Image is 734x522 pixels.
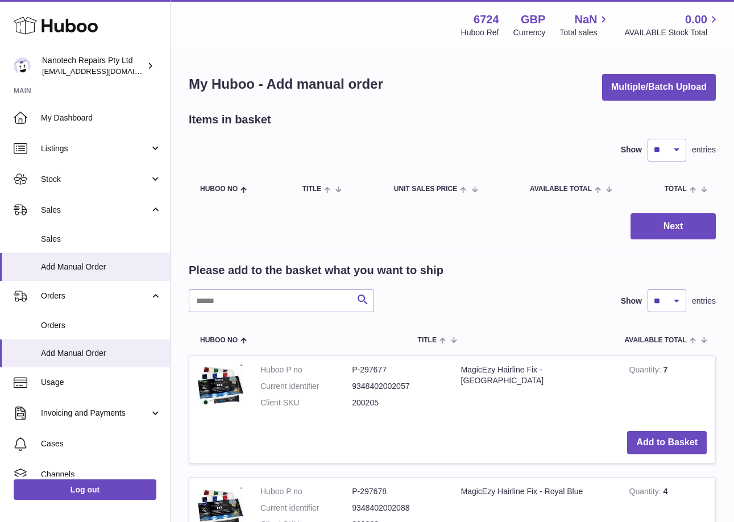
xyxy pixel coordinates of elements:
[559,27,610,38] span: Total sales
[41,469,161,480] span: Channels
[629,365,663,377] strong: Quantity
[352,364,443,375] dd: P-297677
[260,381,352,392] dt: Current identifier
[189,263,443,278] h2: Please add to the basket what you want to ship
[665,185,687,193] span: Total
[41,320,161,331] span: Orders
[41,234,161,245] span: Sales
[302,185,321,193] span: Title
[625,337,687,344] span: AVAILABLE Total
[627,431,707,454] button: Add to Basket
[41,408,150,419] span: Invoicing and Payments
[260,397,352,408] dt: Client SKU
[14,57,31,74] img: info@nanotechrepairs.com
[521,12,545,27] strong: GBP
[200,337,238,344] span: Huboo no
[41,348,161,359] span: Add Manual Order
[631,213,716,240] button: Next
[621,296,642,306] label: Show
[41,377,161,388] span: Usage
[189,75,383,93] h1: My Huboo - Add manual order
[352,486,443,497] dd: P-297678
[530,185,592,193] span: AVAILABLE Total
[41,143,150,154] span: Listings
[685,12,707,27] span: 0.00
[621,144,642,155] label: Show
[474,12,499,27] strong: 6724
[14,479,156,500] a: Log out
[461,27,499,38] div: Huboo Ref
[629,487,663,499] strong: Quantity
[352,381,443,392] dd: 9348402002057
[453,356,621,422] td: MagicEzy Hairline Fix - [GEOGRAPHIC_DATA]
[394,185,457,193] span: Unit Sales Price
[41,205,150,216] span: Sales
[559,12,610,38] a: NaN Total sales
[189,112,271,127] h2: Items in basket
[41,262,161,272] span: Add Manual Order
[41,438,161,449] span: Cases
[41,113,161,123] span: My Dashboard
[198,364,243,407] img: MagicEzy Hairline Fix - Forest Green
[200,185,238,193] span: Huboo no
[260,364,352,375] dt: Huboo P no
[513,27,546,38] div: Currency
[42,55,144,77] div: Nanotech Repairs Pty Ltd
[352,397,443,408] dd: 200205
[418,337,437,344] span: Title
[624,27,720,38] span: AVAILABLE Stock Total
[621,356,716,422] td: 7
[41,291,150,301] span: Orders
[260,486,352,497] dt: Huboo P no
[624,12,720,38] a: 0.00 AVAILABLE Stock Total
[692,144,716,155] span: entries
[42,67,167,76] span: [EMAIL_ADDRESS][DOMAIN_NAME]
[692,296,716,306] span: entries
[574,12,597,27] span: NaN
[602,74,716,101] button: Multiple/Batch Upload
[352,503,443,513] dd: 9348402002088
[260,503,352,513] dt: Current identifier
[41,174,150,185] span: Stock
